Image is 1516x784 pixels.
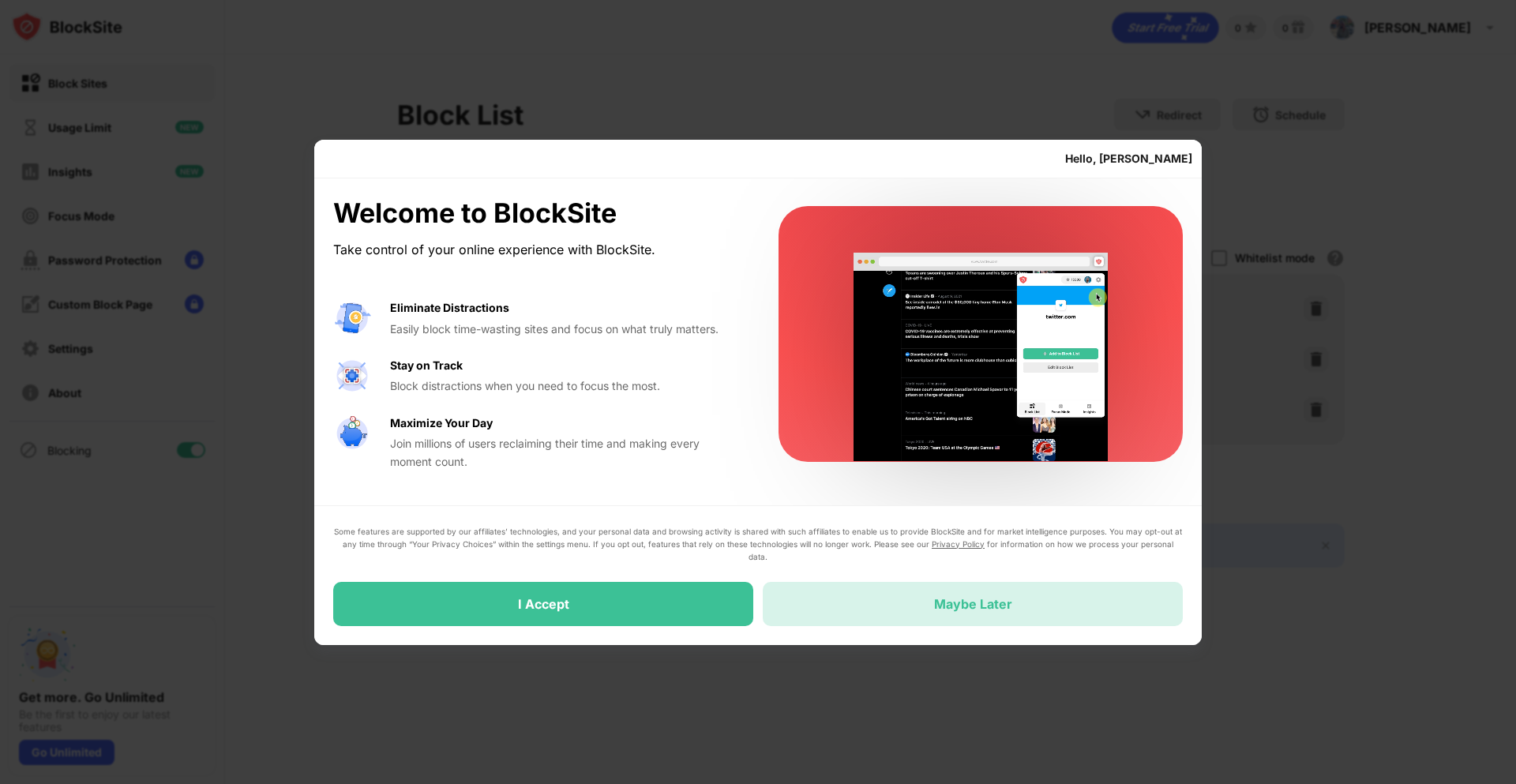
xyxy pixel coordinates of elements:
div: Take control of your online experience with BlockSite. [333,238,741,261]
div: Some features are supported by our affiliates’ technologies, and your personal data and browsing ... [333,525,1183,563]
img: value-safe-time.svg [333,415,371,452]
img: value-avoid-distractions.svg [333,299,371,337]
div: Maybe Later [934,596,1012,612]
a: Privacy Policy [932,539,985,549]
img: value-focus.svg [333,357,371,395]
div: I Accept [518,596,569,612]
div: Maximize Your Day [390,415,493,432]
div: Welcome to BlockSite [333,197,741,230]
div: Eliminate Distractions [390,299,509,317]
div: Block distractions when you need to focus the most. [390,377,741,395]
div: Easily block time-wasting sites and focus on what truly matters. [390,321,741,338]
div: Join millions of users reclaiming their time and making every moment count. [390,435,741,471]
div: Hello, [PERSON_NAME] [1065,152,1192,165]
div: Stay on Track [390,357,463,374]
